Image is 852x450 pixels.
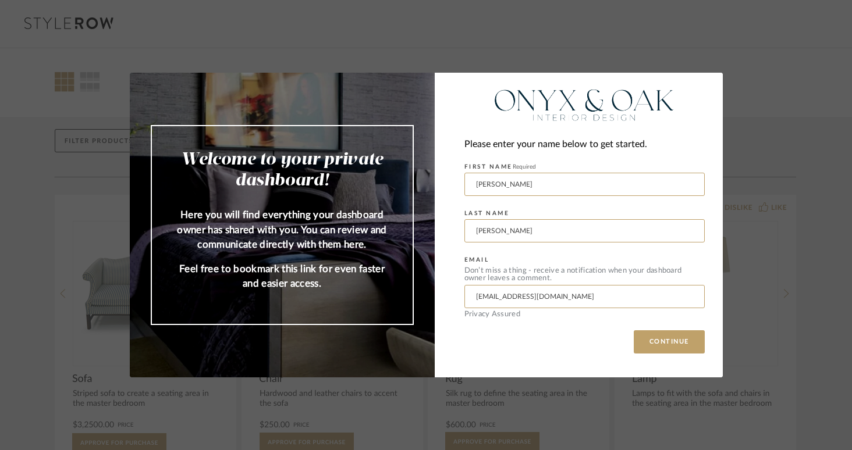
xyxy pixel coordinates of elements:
h2: Welcome to your private dashboard! [175,149,389,191]
p: Feel free to bookmark this link for even faster and easier access. [175,262,389,291]
input: Enter Email [464,285,705,308]
input: Enter Last Name [464,219,705,242]
div: Please enter your name below to get started. [464,137,705,152]
p: Here you will find everything your dashboard owner has shared with you. You can review and commun... [175,208,389,252]
label: EMAIL [464,256,489,263]
div: Don’t miss a thing - receive a notification when your dashboard owner leaves a comment. [464,267,705,282]
input: Enter First Name [464,173,705,196]
div: Privacy Assured [464,310,705,318]
label: FIRST NAME [464,163,536,170]
span: Required [513,164,536,170]
button: CONTINUE [634,330,705,353]
label: LAST NAME [464,210,510,217]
